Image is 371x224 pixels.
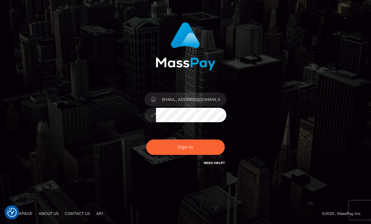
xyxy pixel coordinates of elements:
[322,210,366,217] div: © 2025 , MassPay Inc.
[7,208,17,217] img: Revisit consent button
[7,208,17,217] button: Consent Preferences
[204,161,225,165] a: Need Help?
[7,209,35,218] a: Homepage
[156,92,226,107] input: Username...
[62,209,92,218] a: Contact Us
[36,209,61,218] a: About Us
[94,209,106,218] a: API
[146,139,225,155] button: Sign in
[156,22,215,70] img: MassPay Login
